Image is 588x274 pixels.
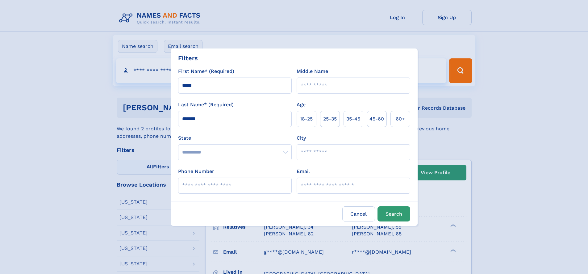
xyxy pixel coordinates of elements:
span: 60+ [396,115,405,123]
label: Email [297,168,310,175]
label: Phone Number [178,168,214,175]
button: Search [377,206,410,221]
label: Middle Name [297,68,328,75]
label: Age [297,101,306,108]
span: 18‑25 [300,115,313,123]
label: Last Name* (Required) [178,101,234,108]
label: State [178,134,292,142]
label: Cancel [342,206,375,221]
span: 25‑35 [323,115,337,123]
div: Filters [178,53,198,63]
label: City [297,134,306,142]
span: 45‑60 [369,115,384,123]
span: 35‑45 [346,115,360,123]
label: First Name* (Required) [178,68,234,75]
